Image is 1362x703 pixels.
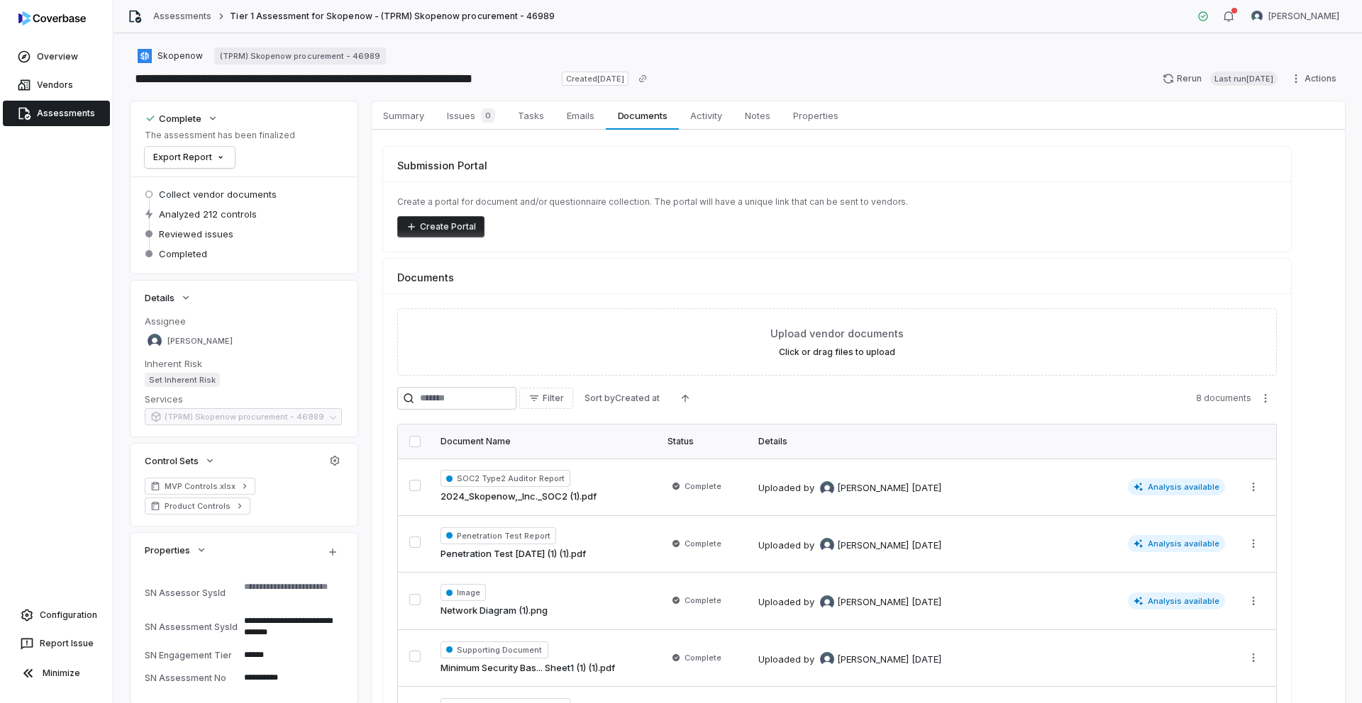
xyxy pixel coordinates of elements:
[441,547,586,561] a: Penetration Test [DATE] (1) (1).pdf
[397,216,485,237] button: Create Portal
[165,500,231,512] span: Product Controls
[758,595,941,609] div: Uploaded
[145,291,175,304] span: Details
[481,108,495,123] span: 0
[159,188,277,201] span: Collect vendor documents
[912,653,941,667] div: [DATE]
[685,595,721,606] span: Complete
[148,334,162,348] img: Tomo Majima avatar
[145,622,238,632] div: SN Assessment SysId
[153,11,211,22] a: Assessments
[145,497,250,514] a: Product Controls
[6,602,107,628] a: Configuration
[804,595,909,609] div: by
[441,527,556,544] span: Penetration Test Report
[140,448,220,473] button: Control Sets
[441,604,548,618] a: Network Diagram (1).png
[441,490,597,504] a: 2024_Skopenow,_Inc._SOC2 (1).pdf
[214,47,386,64] a: (TPRM) Skopenow procurement - 46989
[804,652,909,666] div: by
[1196,393,1251,404] span: 8 documents
[1154,68,1286,89] button: RerunLast run[DATE]
[441,661,615,675] a: Minimum Security Bas... Sheet1 (1) (1).pdf
[145,130,295,141] p: The assessment has been finalized
[441,106,501,125] span: Issues
[397,196,1277,208] p: Create a portal for document and/or questionnaire collection. The portal will have a unique link ...
[145,478,255,495] a: MVP Controls.xlsx
[576,388,668,409] button: Sort byCreated at
[519,388,573,409] button: Filter
[612,106,673,125] span: Documents
[685,538,721,549] span: Complete
[1210,72,1278,86] span: Last run [DATE]
[441,641,548,658] span: Supporting Document
[739,106,776,125] span: Notes
[561,106,600,125] span: Emails
[837,653,909,667] span: [PERSON_NAME]
[912,595,941,609] div: [DATE]
[18,11,86,26] img: logo-D7KZi-bG.svg
[512,106,550,125] span: Tasks
[1268,11,1339,22] span: [PERSON_NAME]
[1242,476,1265,497] button: More actions
[820,538,834,552] img: Tomo Majima avatar
[441,436,650,447] div: Document Name
[145,673,238,683] div: SN Assessment No
[397,158,487,173] span: Submission Portal
[159,227,233,240] span: Reviewed issues
[837,481,909,495] span: [PERSON_NAME]
[758,436,1225,447] div: Details
[1286,68,1345,89] button: Actions
[630,66,655,91] button: Copy link
[912,539,941,553] div: [DATE]
[1128,478,1226,495] span: Analysis available
[1128,592,1226,609] span: Analysis available
[145,544,190,556] span: Properties
[912,481,941,495] div: [DATE]
[837,595,909,609] span: [PERSON_NAME]
[145,112,201,125] div: Complete
[441,470,570,487] span: SOC2 Type2 Auditor Report
[230,11,555,22] span: Tier 1 Assessment for Skopenow - (TPRM) Skopenow procurement - 46989
[145,393,343,405] dt: Services
[1242,647,1265,668] button: More actions
[145,373,220,387] span: Set Inherent Risk
[1254,388,1277,409] button: More actions
[157,50,203,62] span: Skopenow
[804,538,909,552] div: by
[668,436,741,447] div: Status
[758,481,941,495] div: Uploaded
[779,347,895,358] label: Click or drag files to upload
[159,247,207,260] span: Completed
[543,393,564,404] span: Filter
[1242,533,1265,554] button: More actions
[140,106,223,131] button: Complete
[377,106,430,125] span: Summary
[1242,590,1265,612] button: More actions
[820,595,834,609] img: Tomo Majima avatar
[6,631,107,656] button: Report Issue
[758,538,941,552] div: Uploaded
[671,388,699,409] button: Ascending
[680,393,691,404] svg: Ascending
[165,480,236,492] span: MVP Controls.xlsx
[758,652,941,666] div: Uploaded
[804,481,909,495] div: by
[3,44,110,69] a: Overview
[140,537,211,563] button: Properties
[145,650,238,660] div: SN Engagement Tier
[441,584,486,601] span: Image
[145,357,343,370] dt: Inherent Risk
[685,652,721,663] span: Complete
[145,147,235,168] button: Export Report
[787,106,844,125] span: Properties
[562,72,629,86] span: Created [DATE]
[397,270,454,285] span: Documents
[837,539,909,553] span: [PERSON_NAME]
[820,481,834,495] img: Tomo Majima avatar
[167,336,233,347] span: [PERSON_NAME]
[145,587,238,598] div: SN Assessor SysId
[1128,535,1226,552] span: Analysis available
[685,480,721,492] span: Complete
[145,315,343,327] dt: Assignee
